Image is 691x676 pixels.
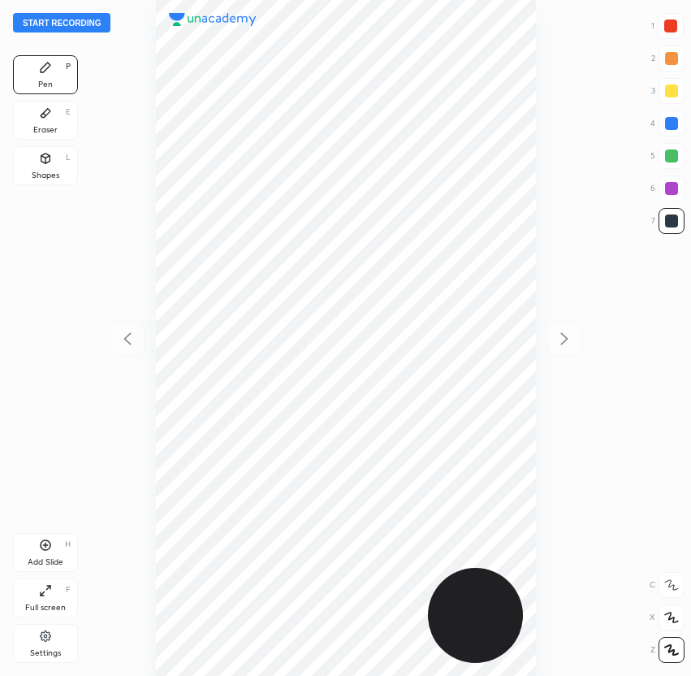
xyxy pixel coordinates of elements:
div: Shapes [32,171,59,180]
div: X [650,604,685,630]
button: Start recording [13,13,110,32]
div: 6 [650,175,685,201]
div: Z [650,637,685,663]
div: F [66,586,71,594]
div: 4 [650,110,685,136]
div: 5 [650,143,685,169]
div: Eraser [33,126,58,134]
div: E [66,108,71,116]
img: logo.38c385cc.svg [169,13,257,26]
div: 7 [651,208,685,234]
div: Full screen [25,604,66,612]
div: Settings [30,649,61,657]
div: 2 [651,45,685,71]
div: Pen [38,80,53,89]
div: 3 [651,78,685,104]
div: C [650,572,685,598]
div: L [66,154,71,162]
div: Add Slide [28,558,63,566]
div: P [66,63,71,71]
div: H [65,540,71,548]
div: 1 [651,13,684,39]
